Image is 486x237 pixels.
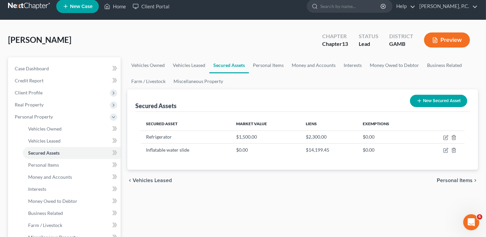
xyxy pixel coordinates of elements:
[28,126,62,132] span: Vehicles Owned
[359,32,378,40] div: Status
[15,90,43,95] span: Client Profile
[357,131,420,143] td: $0.00
[28,186,46,192] span: Interests
[141,117,231,131] th: Secured Asset
[28,210,63,216] span: Business Related
[477,214,482,220] span: 6
[357,117,420,131] th: Exemptions
[127,73,169,89] a: Farm / Livestock
[28,150,60,156] span: Secured Assets
[15,102,44,107] span: Real Property
[28,174,72,180] span: Money and Accounts
[393,0,415,12] a: Help
[437,178,478,183] button: Personal Items chevron_right
[23,219,121,231] a: Farm / Livestock
[389,40,413,48] div: GAMB
[28,138,61,144] span: Vehicles Leased
[28,222,62,228] span: Farm / Livestock
[127,57,169,73] a: Vehicles Owned
[463,214,479,230] iframe: Intercom live chat
[340,57,366,73] a: Interests
[300,144,358,156] td: $14,199.45
[423,57,466,73] a: Business Related
[127,178,172,183] button: chevron_left Vehicles Leased
[288,57,340,73] a: Money and Accounts
[424,32,470,48] button: Preview
[169,73,227,89] a: Miscellaneous Property
[231,144,300,156] td: $0.00
[28,162,59,168] span: Personal Items
[410,95,467,107] button: New Secured Asset
[70,4,92,9] span: New Case
[127,178,133,183] i: chevron_left
[300,131,358,143] td: $2,300.00
[141,144,231,156] td: Inflatable water slide
[23,171,121,183] a: Money and Accounts
[23,123,121,135] a: Vehicles Owned
[473,178,478,183] i: chevron_right
[15,78,44,83] span: Credit Report
[23,135,121,147] a: Vehicles Leased
[342,41,348,47] span: 13
[101,0,129,12] a: Home
[141,131,231,143] td: Refrigerator
[437,178,473,183] span: Personal Items
[23,159,121,171] a: Personal Items
[322,32,348,40] div: Chapter
[359,40,378,48] div: Lead
[366,57,423,73] a: Money Owed to Debtor
[169,57,209,73] a: Vehicles Leased
[300,117,358,131] th: Liens
[9,75,121,87] a: Credit Report
[23,195,121,207] a: Money Owed to Debtor
[357,144,420,156] td: $0.00
[9,63,121,75] a: Case Dashboard
[209,57,249,73] a: Secured Assets
[8,35,71,45] span: [PERSON_NAME]
[15,114,53,120] span: Personal Property
[129,0,173,12] a: Client Portal
[416,0,478,12] a: [PERSON_NAME], P.C.
[135,102,177,110] div: Secured Assets
[322,40,348,48] div: Chapter
[231,131,300,143] td: $1,500.00
[23,207,121,219] a: Business Related
[15,66,49,71] span: Case Dashboard
[23,147,121,159] a: Secured Assets
[133,178,172,183] span: Vehicles Leased
[23,183,121,195] a: Interests
[389,32,413,40] div: District
[28,198,77,204] span: Money Owed to Debtor
[231,117,300,131] th: Market Value
[249,57,288,73] a: Personal Items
